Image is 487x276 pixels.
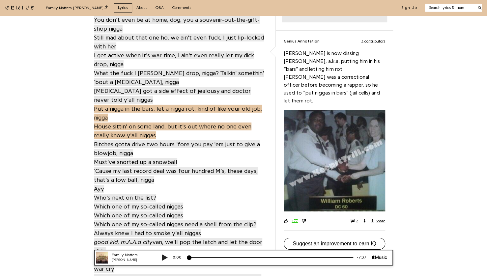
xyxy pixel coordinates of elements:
[94,86,251,104] a: [MEDICAL_DATA] got a side effect of jealousy and doctor never told y'all niggas
[94,157,177,166] a: Must've snorted up a snowball
[46,5,108,11] div: Family Matters - [PERSON_NAME]
[94,104,262,122] a: Put a nigga in the bars, let a nigga rot, kind of like your old job, nigga
[302,219,306,223] svg: downvote
[94,203,256,237] span: Which one of my so-called niggas Which one of my so-called niggas Which one of my so-called nigga...
[284,49,385,105] p: [PERSON_NAME] is now dissing [PERSON_NAME], a.k.a. putting him in his “bars” and letting him rot....
[114,3,132,12] a: Lyrics
[94,166,258,184] a: 'Cause my last record deal was four hundred M's, these days, that's a low ball, nigga
[94,51,254,68] span: I get active when it's war time, I ain't even really let my dick drop, nigga
[351,219,358,223] button: 2
[168,3,195,12] a: Comments
[94,140,260,157] span: Bitches gotta drive two hours 'fore you pay 'em just to give a blowjob, nigga
[284,219,288,223] svg: upvote
[284,238,385,250] button: Suggest an improvement to earn IQ
[94,51,254,69] a: I get active when it's war time, I ain't even really let my dick drop, nigga
[7,2,19,14] img: 72x72bb.jpg
[94,122,251,140] a: House sittin' on some land, but it's out where no one even really know y'all niggas
[94,239,153,245] i: ​good kid, m.A.A.d city
[94,140,260,157] a: Bitches gotta drive two hours 'fore you pay 'em just to give a blowjob, nigga
[371,219,385,223] button: Share
[356,219,358,223] span: 2
[94,105,262,122] span: Put a nigga in the bars, let a nigga rot, kind of like your old job, nigga
[94,184,156,202] a: AyyWho's next on the list?
[361,39,385,44] button: 3 contributors
[94,87,251,104] span: [MEDICAL_DATA] got a side effect of jealousy and doctor never told y'all niggas
[94,15,260,33] a: You don't even be at home, dog, you a souvenir-out-the-gift-shop nigga
[292,218,298,224] button: +77
[94,16,260,33] span: You don't even be at home, dog, you a souvenir-out-the-gift-shop nigga
[284,39,320,44] span: Genius Annotation
[401,5,417,11] button: Sign Up
[94,34,264,50] span: Still mad about that one ho, we ain't even fuck, I just lip-locked with her
[94,256,263,273] span: Tears runnin' down my cheek, laughin' at you pussies dyin', it's a war cry
[94,123,251,139] span: House sittin' on some land, but it's out where no one even really know y'all niggas
[94,238,262,255] span: van, we'll pop the latch and let the door slide
[376,219,385,223] span: Share
[94,185,156,202] span: Ayy Who's next on the list?
[151,3,168,12] a: Q&A
[132,3,151,12] a: About
[425,5,474,11] input: Search lyrics & more
[23,8,63,13] div: [PERSON_NAME]
[94,33,264,51] a: Still mad about that one ho, we ain't even fuck, I just lip-locked with her
[23,3,63,8] div: Family Matters
[94,202,256,237] a: Which one of my so-called niggasWhich one of my so-called niggasWhich one of my so-called niggas ...
[94,69,264,86] a: What the fuck I [PERSON_NAME] drop, nigga? Talkin' somethin' 'bout a [MEDICAL_DATA], nigga
[94,237,262,255] a: ​good kid, m.A.A.d cityvan, we'll pop the latch and let the door slide
[94,167,258,184] span: 'Cause my last record deal was four hundred M's, these days, that's a low ball, nigga
[265,5,283,11] div: -7:37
